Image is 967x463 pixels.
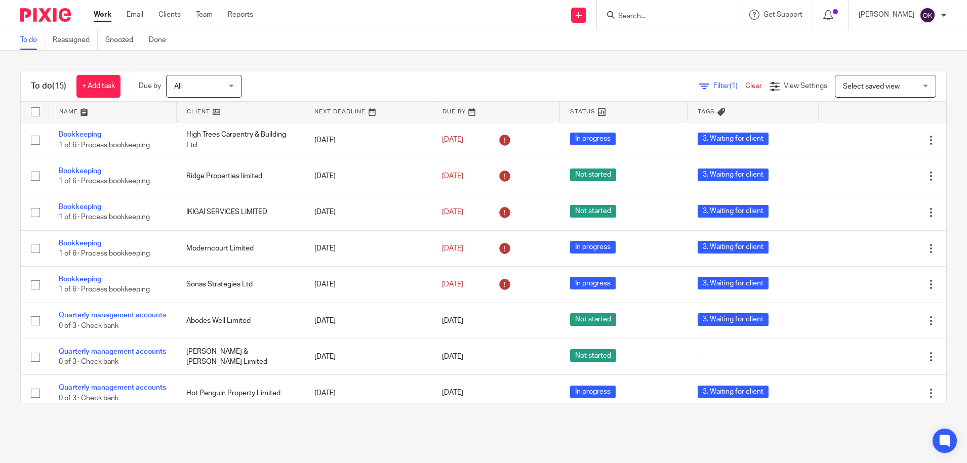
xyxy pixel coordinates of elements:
[442,208,463,216] span: [DATE]
[442,390,463,397] span: [DATE]
[176,303,304,339] td: Abodes Well Limited
[304,375,432,411] td: [DATE]
[105,30,141,50] a: Snoozed
[176,267,304,303] td: Sonas Strategies Ltd
[76,75,120,98] a: + Add task
[53,30,98,50] a: Reassigned
[59,167,101,175] a: Bookkeeping
[139,81,161,91] p: Due by
[570,349,616,362] span: Not started
[763,11,802,18] span: Get Support
[698,109,715,114] span: Tags
[228,10,253,20] a: Reports
[442,245,463,252] span: [DATE]
[442,137,463,144] span: [DATE]
[176,230,304,266] td: Moderncourt Limited
[59,214,150,221] span: 1 of 6 · Process bookkeeping
[442,353,463,360] span: [DATE]
[20,8,71,22] img: Pixie
[570,386,616,398] span: In progress
[174,83,182,90] span: All
[59,395,118,402] span: 0 of 3 · Check bank
[149,30,174,50] a: Done
[94,10,111,20] a: Work
[59,286,150,293] span: 1 of 6 · Process bookkeeping
[442,173,463,180] span: [DATE]
[59,203,101,211] a: Bookkeeping
[698,352,809,362] div: ---
[59,240,101,247] a: Bookkeeping
[570,241,616,254] span: In progress
[698,386,769,398] span: 3. Waiting for client
[304,158,432,194] td: [DATE]
[730,82,738,90] span: (1)
[176,375,304,411] td: Hot Penguin Property Limited
[304,122,432,158] td: [DATE]
[52,82,66,90] span: (15)
[59,384,166,391] a: Quarterly management accounts
[442,317,463,324] span: [DATE]
[59,178,150,185] span: 1 of 6 · Process bookkeeping
[31,81,66,92] h1: To do
[304,339,432,375] td: [DATE]
[20,30,45,50] a: To do
[570,313,616,326] span: Not started
[698,169,769,181] span: 3. Waiting for client
[59,322,118,329] span: 0 of 3 · Check bank
[859,10,914,20] p: [PERSON_NAME]
[59,312,166,319] a: Quarterly management accounts
[59,142,150,149] span: 1 of 6 · Process bookkeeping
[698,205,769,218] span: 3. Waiting for client
[570,277,616,289] span: In progress
[304,267,432,303] td: [DATE]
[127,10,143,20] a: Email
[176,194,304,230] td: IKIGAI SERVICES LIMITED
[158,10,181,20] a: Clients
[176,339,304,375] td: [PERSON_NAME] & [PERSON_NAME] Limited
[570,169,616,181] span: Not started
[784,82,827,90] span: View Settings
[196,10,213,20] a: Team
[59,131,101,138] a: Bookkeeping
[617,12,708,21] input: Search
[176,158,304,194] td: Ridge Properties limited
[304,194,432,230] td: [DATE]
[442,281,463,288] span: [DATE]
[59,358,118,365] span: 0 of 3 · Check bank
[176,122,304,158] td: High Trees Carpentry & Building Ltd
[698,277,769,289] span: 3. Waiting for client
[698,241,769,254] span: 3. Waiting for client
[59,348,166,355] a: Quarterly management accounts
[304,303,432,339] td: [DATE]
[713,82,745,90] span: Filter
[59,276,101,283] a: Bookkeeping
[698,313,769,326] span: 3. Waiting for client
[698,133,769,145] span: 3. Waiting for client
[59,250,150,257] span: 1 of 6 · Process bookkeeping
[570,133,616,145] span: In progress
[745,82,762,90] a: Clear
[843,83,900,90] span: Select saved view
[919,7,936,23] img: svg%3E
[304,230,432,266] td: [DATE]
[570,205,616,218] span: Not started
